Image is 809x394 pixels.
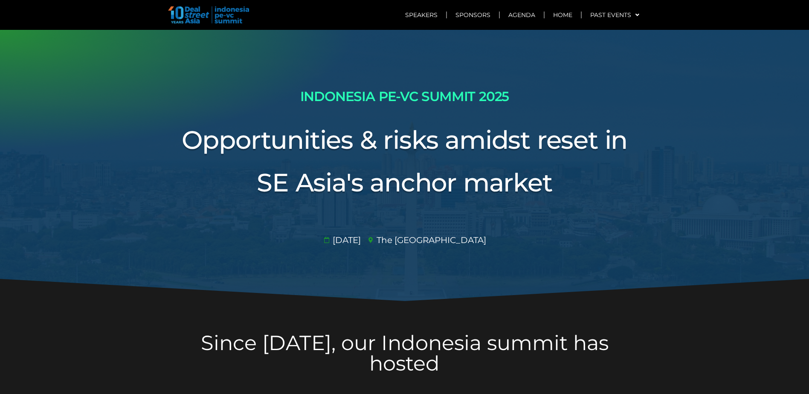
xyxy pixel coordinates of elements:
a: Sponsors [447,5,499,25]
a: Speakers [397,5,446,25]
span: The [GEOGRAPHIC_DATA]​ [374,234,486,246]
h3: Opportunities & risks amidst reset in SE Asia's anchor market [166,119,644,204]
a: Past Events [582,5,648,25]
span: [DATE]​ [331,234,361,246]
h2: Since [DATE], our Indonesia summit has hosted [166,333,644,374]
a: Home [545,5,581,25]
h2: INDONESIA PE-VC SUMMIT 2025 [166,85,644,108]
a: Agenda [500,5,544,25]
